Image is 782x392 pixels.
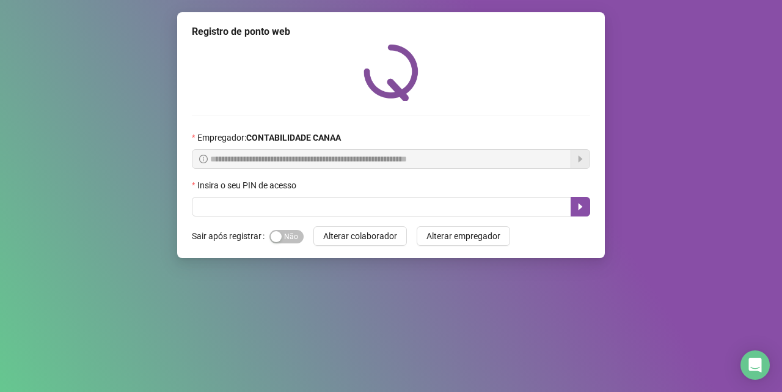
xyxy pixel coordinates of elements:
span: Alterar colaborador [323,229,397,243]
span: caret-right [576,202,585,212]
img: QRPoint [364,44,418,101]
strong: CONTABILIDADE CANAA [246,133,341,142]
span: Alterar empregador [426,229,500,243]
span: Empregador : [197,131,341,144]
button: Alterar empregador [417,226,510,246]
div: Registro de ponto web [192,24,590,39]
label: Sair após registrar [192,226,269,246]
button: Alterar colaborador [313,226,407,246]
div: Open Intercom Messenger [740,350,770,380]
span: info-circle [199,155,208,163]
label: Insira o seu PIN de acesso [192,179,304,192]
